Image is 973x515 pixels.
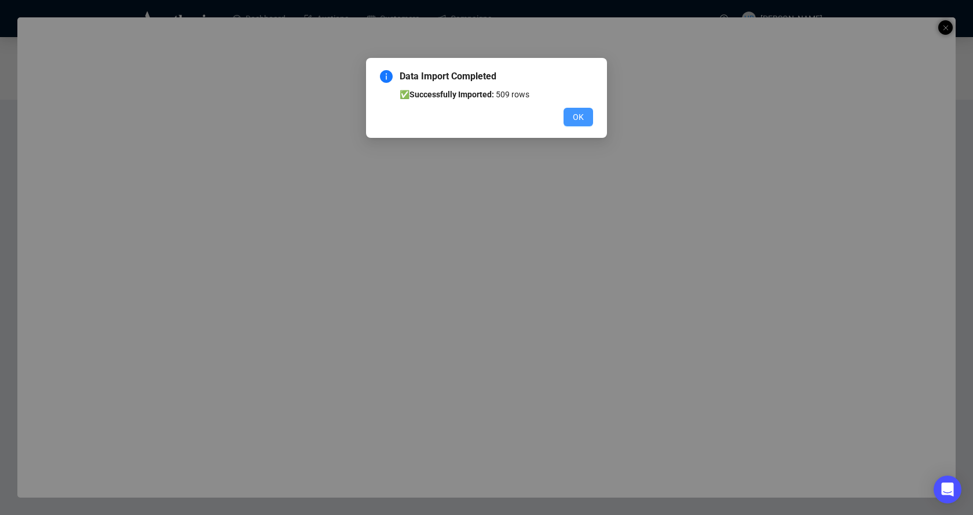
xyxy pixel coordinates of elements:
b: Successfully Imported: [409,90,494,99]
div: Open Intercom Messenger [934,476,961,503]
span: OK [573,111,584,123]
button: OK [564,108,593,126]
span: info-circle [380,70,393,83]
li: ✅ 509 rows [400,88,593,101]
span: Data Import Completed [400,70,593,83]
